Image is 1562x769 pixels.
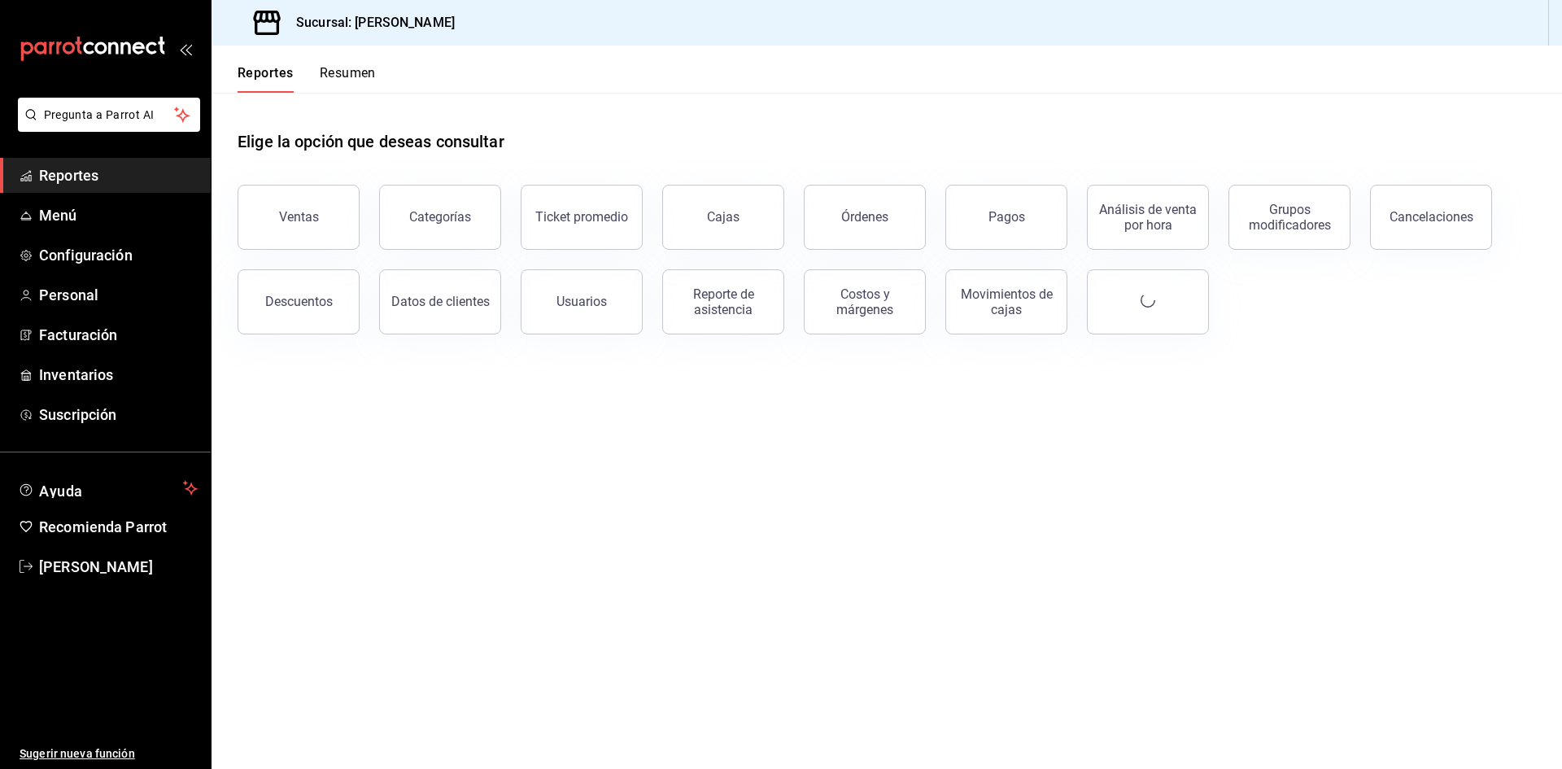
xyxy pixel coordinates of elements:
button: Órdenes [804,185,926,250]
button: Usuarios [521,269,643,334]
span: Pregunta a Parrot AI [44,107,175,124]
div: Movimientos de cajas [956,286,1057,317]
button: Cajas [662,185,784,250]
div: Cajas [707,209,740,225]
button: Cancelaciones [1370,185,1492,250]
div: Ticket promedio [535,209,628,225]
button: Categorías [379,185,501,250]
button: Análisis de venta por hora [1087,185,1209,250]
button: Reporte de asistencia [662,269,784,334]
div: Órdenes [841,209,888,225]
button: Ticket promedio [521,185,643,250]
span: Sugerir nueva función [20,745,198,762]
a: Pregunta a Parrot AI [11,118,200,135]
div: Pagos [988,209,1025,225]
button: Descuentos [238,269,360,334]
div: Reporte de asistencia [673,286,774,317]
span: Menú [39,204,198,226]
button: Reportes [238,65,294,93]
div: Descuentos [265,294,333,309]
span: Personal [39,284,198,306]
div: navigation tabs [238,65,376,93]
div: Grupos modificadores [1239,202,1340,233]
div: Categorías [409,209,471,225]
button: open_drawer_menu [179,42,192,55]
div: Cancelaciones [1390,209,1473,225]
span: Recomienda Parrot [39,516,198,538]
span: [PERSON_NAME] [39,556,198,578]
button: Costos y márgenes [804,269,926,334]
h3: Sucursal: [PERSON_NAME] [283,13,455,33]
div: Usuarios [556,294,607,309]
span: Inventarios [39,364,198,386]
button: Ventas [238,185,360,250]
button: Resumen [320,65,376,93]
h1: Elige la opción que deseas consultar [238,129,504,154]
span: Ayuda [39,478,177,498]
div: Costos y márgenes [814,286,915,317]
div: Datos de clientes [391,294,490,309]
span: Reportes [39,164,198,186]
button: Grupos modificadores [1228,185,1350,250]
span: Facturación [39,324,198,346]
button: Movimientos de cajas [945,269,1067,334]
button: Pagos [945,185,1067,250]
span: Suscripción [39,404,198,426]
button: Datos de clientes [379,269,501,334]
button: Pregunta a Parrot AI [18,98,200,132]
div: Ventas [279,209,319,225]
span: Configuración [39,244,198,266]
div: Análisis de venta por hora [1097,202,1198,233]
